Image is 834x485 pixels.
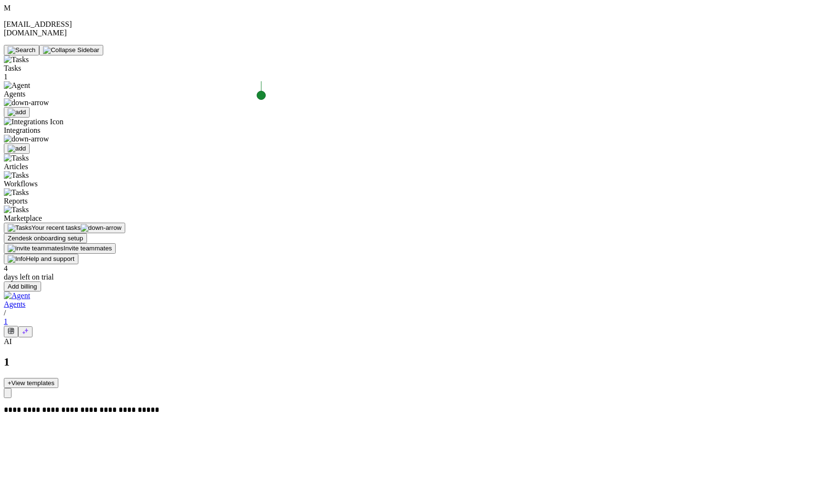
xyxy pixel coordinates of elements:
[8,108,26,116] img: add
[4,281,41,291] button: Add billing
[4,291,830,308] a: AgentAgents
[4,90,130,107] span: Agents
[4,273,54,281] span: days left on trial
[8,46,35,54] img: Search
[4,317,8,325] a: 1
[4,254,78,264] button: Help and support
[4,243,116,254] button: Invite teammates
[4,81,30,90] img: Agent
[26,255,75,262] span: Help and support
[8,145,26,152] img: add
[4,64,21,72] span: Tasks
[4,264,130,273] div: 4
[4,4,11,12] span: M
[4,162,28,171] span: Articles
[4,223,125,233] button: Your recent tasks
[4,205,29,214] img: Tasks
[8,379,11,387] span: +
[4,118,64,126] img: Integrations Icon
[4,180,38,188] span: Workflows
[8,245,64,252] img: invite teammates
[4,98,49,107] img: down-arrow
[4,378,58,388] button: +View templates
[4,300,25,308] span: Agents
[32,224,81,231] span: Your recent tasks
[4,214,42,222] span: Marketplace
[81,224,122,232] img: down-arrow
[4,126,130,143] span: Integrations
[4,291,30,300] img: Agent
[4,154,29,162] img: Tasks
[4,20,130,37] p: [EMAIL_ADDRESS][DOMAIN_NAME]
[4,171,29,180] img: Tasks
[4,135,49,143] img: down-arrow
[4,233,87,243] button: Zendesk onboarding setup
[4,188,29,197] img: Tasks
[43,46,99,54] img: Collapse Sidebar
[4,337,12,345] span: AI
[8,255,26,263] img: Info
[4,309,6,317] span: /
[4,73,8,81] span: 1
[4,55,29,64] img: Tasks
[64,245,112,252] span: Invite teammates
[4,356,830,368] h2: 1
[8,224,32,232] img: Tasks
[4,197,28,205] span: Reports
